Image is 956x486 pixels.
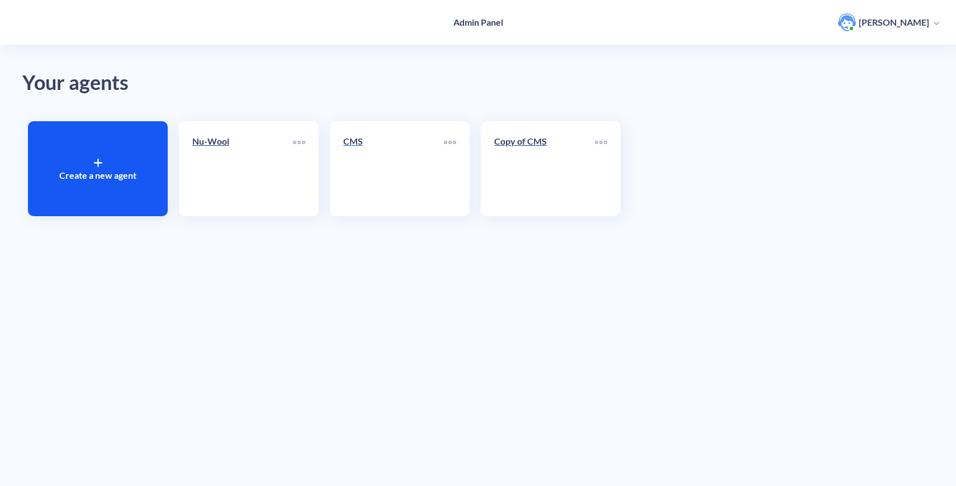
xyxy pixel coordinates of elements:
p: Nu-Wool [192,135,293,148]
a: Nu-Wool [192,135,293,203]
p: Create a new agent [59,169,136,182]
h4: Admin Panel [453,17,503,27]
p: [PERSON_NAME] [859,16,929,28]
a: Copy of CMS [494,135,595,203]
a: CMS [343,135,444,203]
button: user photo[PERSON_NAME] [832,12,945,32]
div: Your agents [22,67,934,99]
p: CMS [343,135,444,148]
p: Copy of CMS [494,135,595,148]
img: user photo [838,13,856,31]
